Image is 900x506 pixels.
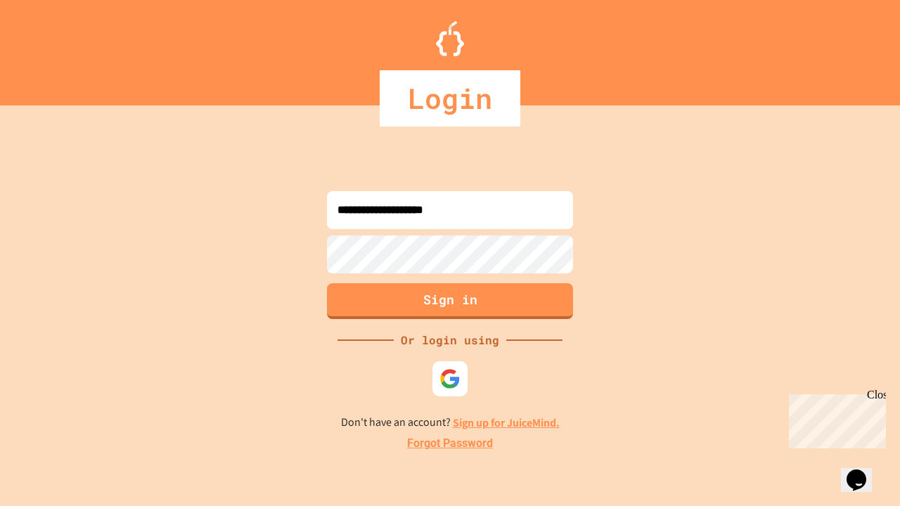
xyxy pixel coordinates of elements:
div: Chat with us now!Close [6,6,97,89]
img: google-icon.svg [439,368,461,389]
iframe: chat widget [841,450,886,492]
button: Sign in [327,283,573,319]
a: Forgot Password [407,435,493,452]
img: Logo.svg [436,21,464,56]
a: Sign up for JuiceMind. [453,415,560,430]
iframe: chat widget [783,389,886,448]
p: Don't have an account? [341,414,560,432]
div: Login [380,70,520,126]
div: Or login using [394,332,506,349]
